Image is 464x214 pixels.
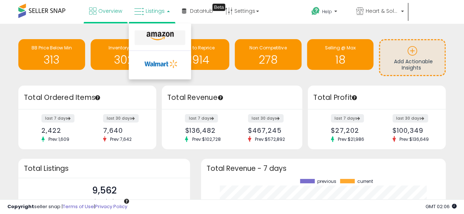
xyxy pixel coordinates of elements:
h1: 18 [311,54,370,66]
p: 9,562 [85,184,123,198]
strong: Copyright [7,203,34,210]
div: $27,202 [331,127,371,134]
span: DataHub [190,7,213,15]
a: Non Competitive 278 [235,39,302,70]
div: $100,349 [392,127,433,134]
label: last 7 days [41,114,74,123]
a: Selling @ Max 18 [307,39,374,70]
span: Prev: $572,892 [251,136,289,142]
span: Overview [98,7,122,15]
label: last 30 days [248,114,284,123]
a: Terms of Use [63,203,94,210]
span: Inventory Age [109,45,139,51]
a: BB Price Below Min 313 [18,39,85,70]
div: seller snap | | [7,203,127,210]
h1: 302 [94,54,154,66]
span: 2025-10-14 02:06 GMT [425,203,457,210]
span: Active Listings [85,197,123,205]
div: $136,482 [185,127,226,134]
span: Selling @ Max [325,45,355,51]
div: Tooltip anchor [351,94,358,101]
a: Add Actionable Insights [380,40,445,75]
a: Inventory Age 302 [91,39,157,70]
h3: Total Ordered Items [24,93,151,103]
h3: Total Profit [313,93,440,103]
div: Tooltip anchor [94,94,101,101]
span: Prev: $136,649 [396,136,432,142]
div: $467,245 [248,127,289,134]
div: Tooltip anchor [123,198,130,204]
label: last 30 days [103,114,139,123]
h1: 278 [238,54,298,66]
label: last 7 days [185,114,218,123]
a: Help [306,1,350,24]
span: Prev: 7,642 [106,136,135,142]
span: Prev: $102,728 [188,136,224,142]
div: 2,422 [41,127,82,134]
h3: Total Listings [24,166,184,171]
span: Non Competitive [249,45,286,51]
span: Help [322,8,332,15]
span: Needs to Reprice [178,45,215,51]
h1: 313 [22,54,81,66]
label: last 30 days [392,114,428,123]
span: Listings [146,7,165,15]
span: Add Actionable Insights [394,58,433,72]
h3: Total Revenue [167,93,297,103]
span: current [357,179,373,184]
span: BB Price Below Min [32,45,72,51]
span: Prev: 1,609 [45,136,73,142]
a: Privacy Policy [95,203,127,210]
a: Needs to Reprice 21914 [162,39,229,70]
h3: Total Revenue - 7 days [207,166,440,171]
div: Tooltip anchor [217,94,224,101]
h1: 21914 [166,54,226,66]
span: previous [317,179,336,184]
div: 7,640 [103,127,143,134]
span: Prev: $21,986 [334,136,368,142]
div: Tooltip anchor [212,4,225,11]
i: Get Help [311,7,320,16]
label: last 7 days [331,114,364,123]
span: Heart & Sole Trading [366,7,399,15]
